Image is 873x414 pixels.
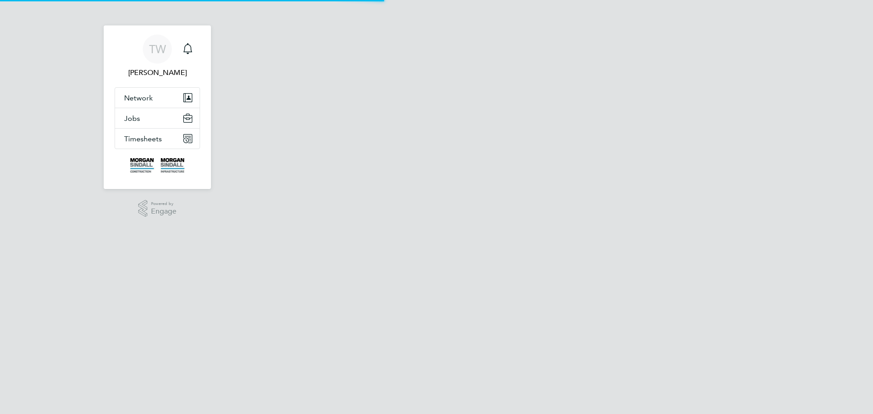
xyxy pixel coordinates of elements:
span: Jobs [124,114,140,123]
button: Jobs [115,108,200,128]
span: Engage [151,208,176,215]
span: Powered by [151,200,176,208]
a: TW[PERSON_NAME] [115,35,200,78]
span: Timesheets [124,135,162,143]
nav: Main navigation [104,25,211,189]
span: Network [124,94,153,102]
a: Go to home page [115,158,200,173]
span: Thomas Weeden [115,67,200,78]
span: TW [149,43,166,55]
button: Network [115,88,200,108]
button: Timesheets [115,129,200,149]
a: Powered byEngage [138,200,177,217]
img: morgansindall-logo-retina.png [130,158,185,173]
